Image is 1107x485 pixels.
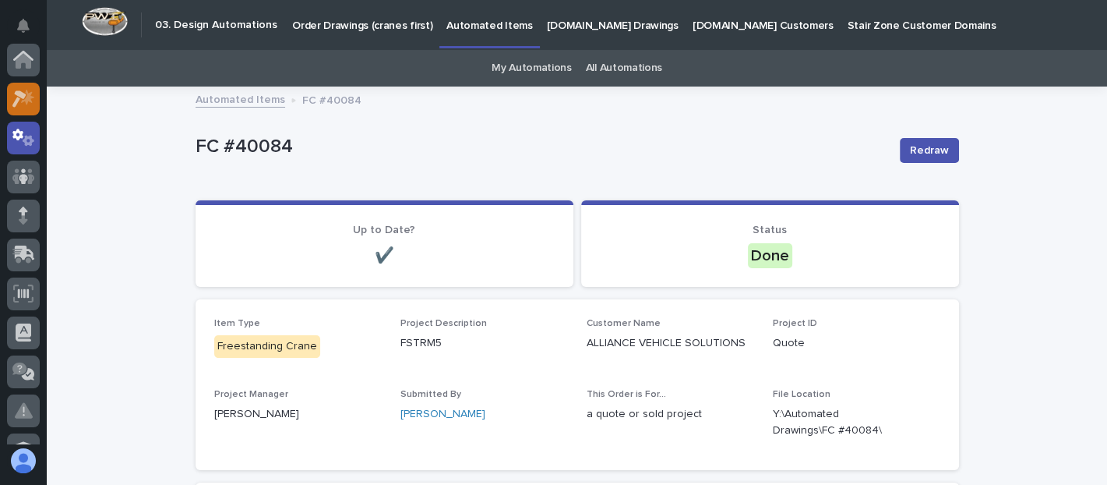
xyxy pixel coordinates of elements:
a: My Automations [492,50,572,87]
p: Quote [773,335,940,352]
img: Workspace Logo [82,7,128,36]
a: All Automations [586,50,662,87]
p: ALLIANCE VEHICLE SOLUTIONS [587,335,754,352]
span: Submitted By [400,390,461,399]
p: FC #40084 [196,136,887,158]
button: Redraw [900,138,959,163]
p: a quote or sold project [587,406,754,423]
span: Customer Name [587,319,661,328]
span: Item Type [214,319,260,328]
: Y:\Automated Drawings\FC #40084\ [773,406,903,439]
button: users-avatar [7,444,40,477]
span: Up to Date? [353,225,415,235]
span: Status [753,225,787,235]
p: FC #40084 [302,90,361,108]
span: Project Description [400,319,487,328]
div: Notifications [19,19,40,44]
a: [PERSON_NAME] [400,406,485,423]
p: [PERSON_NAME] [214,406,382,423]
span: File Location [773,390,830,399]
div: Done [748,243,792,268]
span: Project Manager [214,390,288,399]
a: Automated Items [196,90,285,108]
span: Redraw [910,143,949,158]
p: FSTRM5 [400,335,568,352]
h2: 03. Design Automations [155,19,277,32]
button: Notifications [7,9,40,42]
p: ✔️ [214,246,555,265]
div: Freestanding Crane [214,335,320,358]
span: Project ID [773,319,817,328]
span: This Order is For... [587,390,666,399]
